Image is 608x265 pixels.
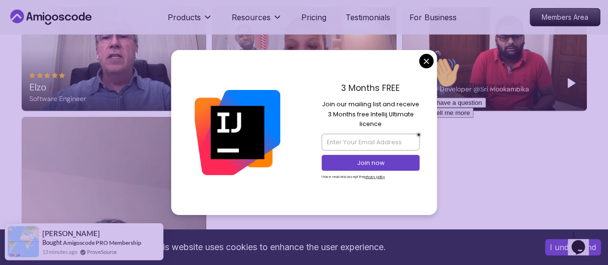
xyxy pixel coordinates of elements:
[87,248,117,256] a: ProveSource
[7,237,531,258] div: This website uses cookies to enhance the user experience.
[232,12,282,31] button: Resources
[409,12,457,23] a: For Business
[545,239,601,255] button: Accept cookies
[168,12,201,23] p: Products
[42,248,77,256] span: 13 minutes ago
[42,239,62,246] span: Bought
[168,12,212,31] button: Products
[63,239,141,246] a: Amigoscode PRO Membership
[29,94,86,103] div: Software Engineer
[29,80,86,94] div: Elzo
[530,9,600,26] p: Members Area
[4,4,177,64] div: 👋Hi! How can we help?I have a questionTell me more
[4,4,35,35] img: :wave:
[4,44,61,54] button: I have a question
[4,54,48,64] button: Tell me more
[232,12,271,23] p: Resources
[42,229,100,238] span: [PERSON_NAME]
[8,226,39,257] img: provesource social proof notification image
[530,8,600,26] a: Members Area
[425,53,598,222] iframe: chat widget
[568,227,598,255] iframe: chat widget
[346,12,390,23] a: Testimonials
[301,12,326,23] a: Pricing
[4,29,95,36] span: Hi! How can we help?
